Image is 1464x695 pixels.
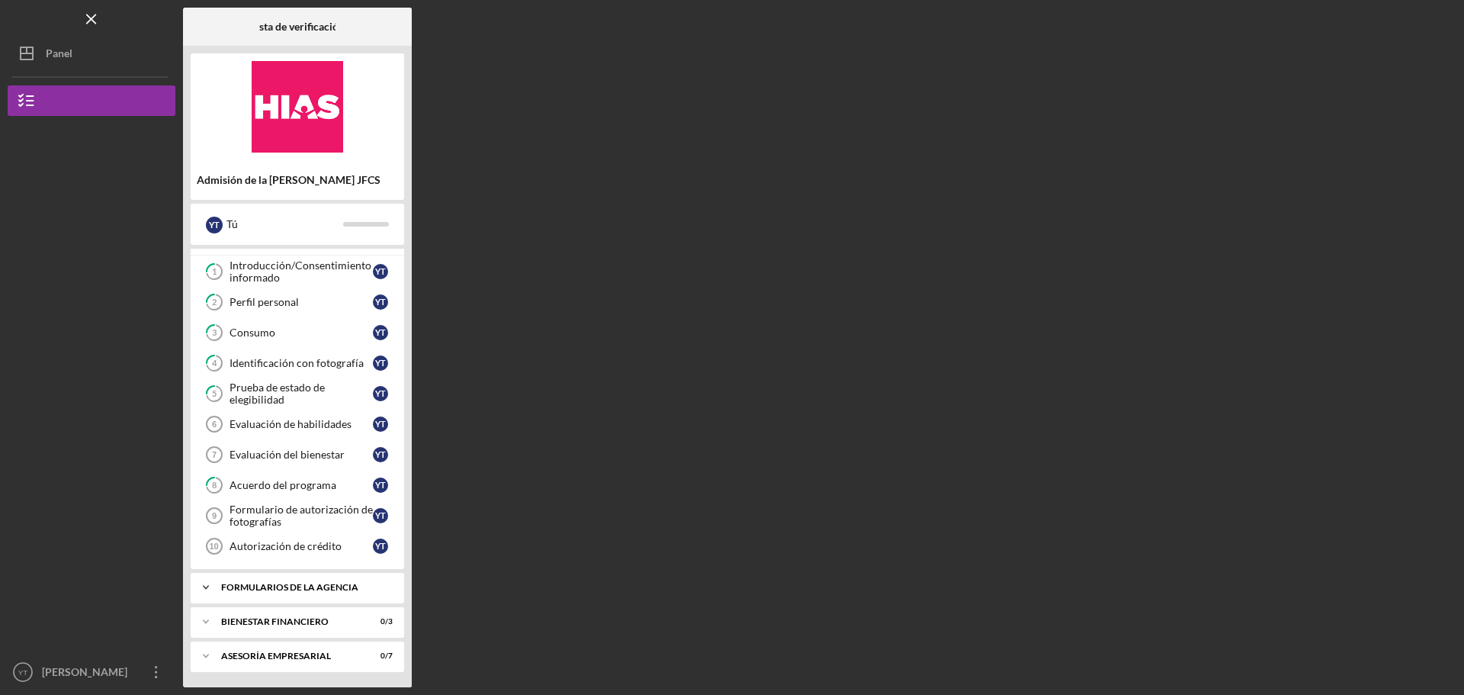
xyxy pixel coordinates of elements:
font: Y [375,327,380,337]
tspan: 2 [212,298,217,307]
font: Asesoría empresarial [221,650,331,661]
font: Y [375,388,380,398]
font: T [380,327,386,337]
a: 8Acuerdo del programaYT [198,470,396,500]
a: 3ConsumoYT [198,317,396,348]
a: 4Identificación con fotografíaYT [198,348,396,378]
font: Panel [46,47,72,60]
font: Y [375,541,380,551]
button: YT[PERSON_NAME] [8,657,175,687]
font: Y [375,510,380,520]
font: Acuerdo del programa [230,478,336,491]
font: Y [209,220,214,230]
font: T [214,220,220,230]
a: 5Prueba de estado de elegibilidadYT [198,378,396,409]
font: Prueba de estado de elegibilidad [230,381,325,406]
font: T [380,297,386,307]
text: YT [18,668,27,677]
font: T [380,541,386,551]
tspan: 7 [212,450,217,459]
a: 2Perfil personalYT [198,287,396,317]
font: 7 [388,651,393,660]
tspan: 3 [212,328,217,338]
button: Panel [8,38,175,69]
font: Y [375,358,380,368]
font: Evaluación de habilidades [230,417,352,430]
font: T [380,419,386,429]
font: Y [375,266,380,276]
font: Perfil personal [230,295,299,308]
font: Introducción/Consentimiento informado [230,259,371,284]
font: Bienestar financiero [221,616,329,627]
tspan: 4 [212,359,217,368]
a: 7Evaluación del bienestarYT [198,439,396,470]
tspan: 8 [212,481,217,491]
font: T [380,266,386,276]
a: 9Formulario de autorización de fotografíasYT [198,500,396,531]
img: Logotipo del producto [191,61,404,153]
font: Consumo [230,326,275,339]
font: Formulario de autorización de fotografías [230,503,373,528]
font: T [380,510,386,520]
tspan: 6 [212,420,217,429]
tspan: 1 [212,267,217,277]
a: 10Autorización de créditoYT [198,531,396,561]
font: 0 [380,616,385,626]
tspan: 10 [209,542,218,551]
a: 6Evaluación de habilidadesYT [198,409,396,439]
font: Formularios de la agencia [221,581,358,593]
font: / [385,651,388,660]
font: T [380,358,386,368]
font: Y [375,297,380,307]
font: Admisión de la [PERSON_NAME] JFCS [197,173,380,186]
font: / [385,616,388,626]
font: T [380,388,386,398]
font: Y [375,480,380,490]
font: Identificación con fotografía [230,356,364,369]
font: [PERSON_NAME] [42,665,127,678]
font: Y [375,449,380,459]
font: Autorización de crédito [230,539,342,552]
a: 1Introducción/Consentimiento informadoYT [198,256,396,287]
font: Evaluación del bienestar [230,448,345,461]
tspan: 9 [212,511,217,520]
font: Y [375,419,380,429]
font: T [380,449,386,459]
font: 3 [388,616,393,626]
font: Tú [226,217,238,230]
font: 0 [380,651,385,660]
tspan: 5 [212,389,217,399]
font: Lista de verificación [251,20,345,33]
font: T [380,480,386,490]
